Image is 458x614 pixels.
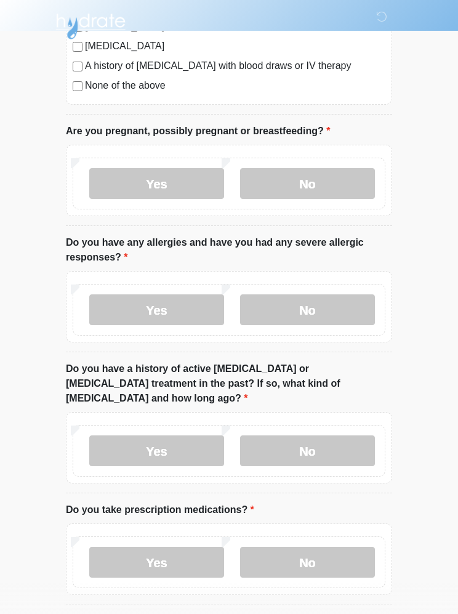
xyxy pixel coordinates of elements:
label: No [240,168,375,199]
label: Do you have a history of active [MEDICAL_DATA] or [MEDICAL_DATA] treatment in the past? If so, wh... [66,362,392,406]
input: A history of [MEDICAL_DATA] with blood draws or IV therapy [73,62,82,71]
input: None of the above [73,81,82,91]
label: Do you have any allergies and have you had any severe allergic responses? [66,235,392,265]
label: Yes [89,168,224,199]
label: No [240,435,375,466]
img: Hydrate IV Bar - Flagstaff Logo [54,9,127,40]
label: None of the above [85,78,385,93]
label: No [240,547,375,578]
label: A history of [MEDICAL_DATA] with blood draws or IV therapy [85,59,385,73]
label: Do you take prescription medications? [66,503,254,517]
label: Are you pregnant, possibly pregnant or breastfeeding? [66,124,330,139]
label: Yes [89,547,224,578]
label: Yes [89,294,224,325]
label: No [240,294,375,325]
label: Yes [89,435,224,466]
